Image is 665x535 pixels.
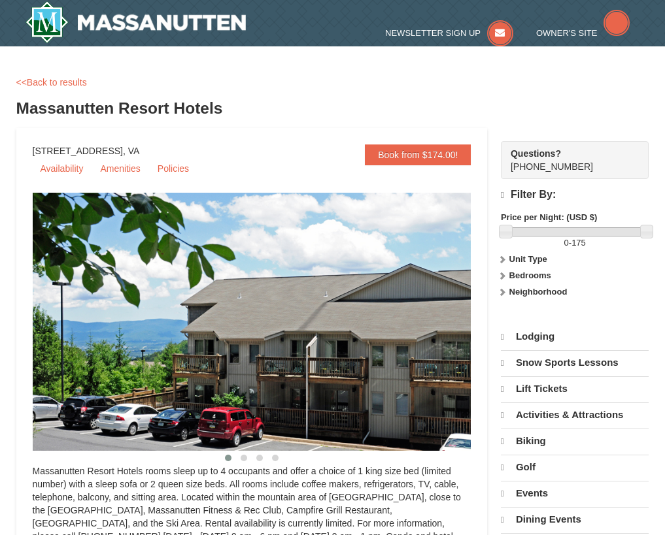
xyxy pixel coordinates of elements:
[365,144,471,165] a: Book from $174.00!
[501,236,649,250] label: -
[501,189,649,201] h4: Filter By:
[501,212,597,222] strong: Price per Night: (USD $)
[16,95,649,122] h3: Massanutten Resort Hotels
[501,481,649,506] a: Events
[385,28,513,38] a: Newsletter Sign Up
[26,1,247,43] a: Massanutten Resort
[564,238,569,248] span: 0
[501,325,649,349] a: Lodging
[501,350,649,375] a: Snow Sports Lessons
[16,77,87,88] a: <<Back to results
[509,270,551,280] strong: Bedrooms
[92,159,148,178] a: Amenities
[385,28,481,38] span: Newsletter Sign Up
[511,147,626,172] span: [PHONE_NUMBER]
[501,429,649,453] a: Biking
[511,148,561,159] strong: Questions?
[501,507,649,532] a: Dining Events
[571,238,586,248] span: 175
[501,402,649,427] a: Activities & Attractions
[501,376,649,401] a: Lift Tickets
[33,159,92,178] a: Availability
[501,455,649,479] a: Golf
[509,287,568,297] strong: Neighborhood
[536,28,598,38] span: Owner's Site
[33,193,504,451] img: 19219026-1-e3b4ac8e.jpg
[509,254,547,264] strong: Unit Type
[26,1,247,43] img: Massanutten Resort Logo
[536,28,630,38] a: Owner's Site
[150,159,197,178] a: Policies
